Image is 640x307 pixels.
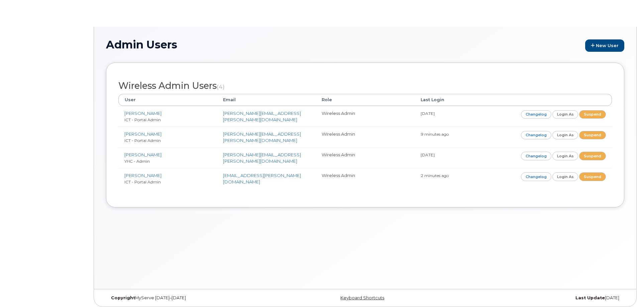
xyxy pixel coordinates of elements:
a: Suspend [579,172,606,181]
div: [DATE] [451,295,624,301]
a: [PERSON_NAME] [124,111,162,116]
strong: Copyright [111,295,135,300]
a: Keyboard Shortcuts [340,295,384,300]
a: [PERSON_NAME] [124,131,162,137]
a: Suspend [579,131,606,139]
a: [PERSON_NAME] [124,173,162,178]
td: Wireless Admin [316,147,414,168]
a: [PERSON_NAME][EMAIL_ADDRESS][PERSON_NAME][DOMAIN_NAME] [223,131,301,143]
small: YHC - Admin [124,159,150,164]
a: Suspend [579,152,606,160]
td: Wireless Admin [316,127,414,147]
a: [EMAIL_ADDRESS][PERSON_NAME][DOMAIN_NAME] [223,173,301,184]
th: User [118,94,217,106]
a: Login as [552,172,578,181]
th: Role [316,94,414,106]
a: New User [585,39,624,52]
small: ICT - Portal Admin [124,179,161,184]
small: ICT - Portal Admin [124,138,161,143]
strong: Last Update [575,295,605,300]
td: Wireless Admin [316,168,414,189]
small: (4) [217,83,225,90]
small: 2 minutes ago [421,173,449,178]
a: Changelog [521,110,551,119]
a: Login as [552,110,578,119]
td: Wireless Admin [316,106,414,127]
th: Last Login [415,94,513,106]
a: [PERSON_NAME] [124,152,162,157]
a: [PERSON_NAME][EMAIL_ADDRESS][PERSON_NAME][DOMAIN_NAME] [223,152,301,164]
th: Email [217,94,316,106]
div: MyServe [DATE]–[DATE] [106,295,279,301]
a: Suspend [579,110,606,119]
a: Login as [552,152,578,160]
small: [DATE] [421,152,435,157]
a: Changelog [521,172,551,181]
h2: Wireless Admin Users [118,81,612,91]
h1: Admin Users [106,39,624,52]
small: 9 minutes ago [421,132,449,137]
small: ICT - Portal Admin [124,117,161,122]
a: Changelog [521,152,551,160]
a: Changelog [521,131,551,139]
a: Login as [552,131,578,139]
a: [PERSON_NAME][EMAIL_ADDRESS][PERSON_NAME][DOMAIN_NAME] [223,111,301,122]
small: [DATE] [421,111,435,116]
